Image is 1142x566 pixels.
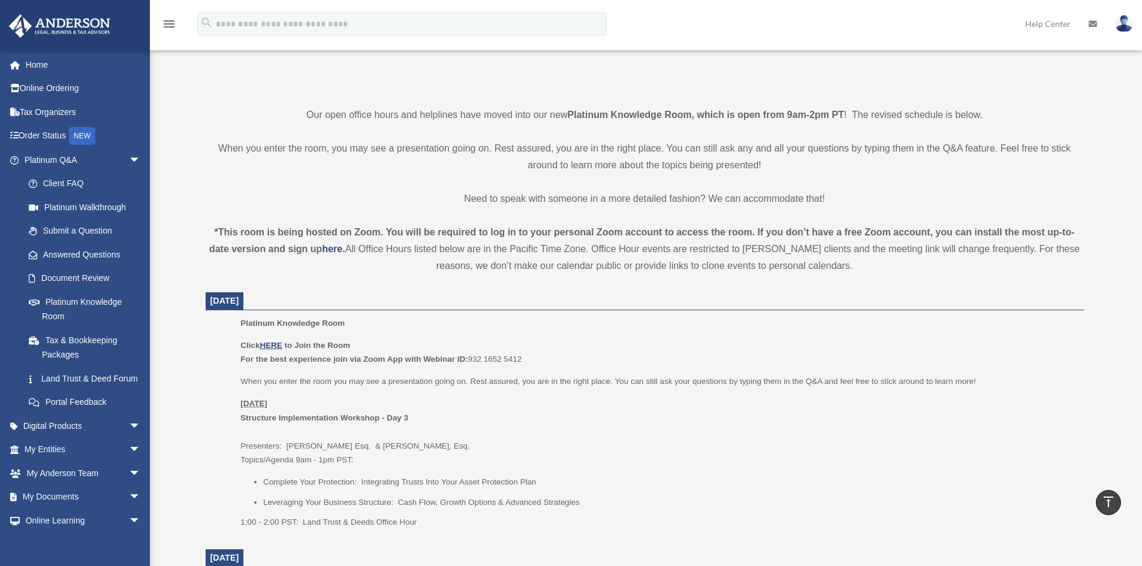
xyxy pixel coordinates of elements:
a: Answered Questions [17,243,159,267]
img: User Pic [1115,15,1133,32]
a: vertical_align_top [1096,490,1121,515]
span: arrow_drop_down [129,438,153,462]
b: Structure Implementation Workshop - Day 3 [240,413,408,422]
b: For the best experience join via Zoom App with Webinar ID: [240,355,468,364]
a: Home [8,53,159,77]
strong: Platinum Knowledge Room, which is open from 9am-2pm PT [568,110,844,120]
a: My Anderson Teamarrow_drop_down [8,461,159,485]
span: [DATE] [210,553,239,562]
a: Submit a Question [17,219,159,243]
div: All Office Hours listed below are in the Pacific Time Zone. Office Hour events are restricted to ... [206,224,1084,274]
p: 932 1652 5412 [240,338,1075,367]
b: Click [240,341,284,350]
strong: *This room is being hosted on Zoom. You will be required to log in to your personal Zoom account ... [209,227,1075,254]
a: Document Review [17,267,159,290]
u: [DATE] [240,399,267,408]
i: search [200,16,213,29]
a: My Entitiesarrow_drop_down [8,438,159,462]
div: NEW [69,127,95,145]
a: menu [162,21,176,31]
a: Client FAQ [17,172,159,196]
span: arrow_drop_down [129,148,153,172]
a: HERE [260,341,282,350]
span: arrow_drop_down [129,461,153,486]
span: arrow_drop_down [129,485,153,510]
span: [DATE] [210,296,239,305]
p: Need to speak with someone in a more detailed fashion? We can accommodate that! [206,190,1084,207]
i: menu [162,17,176,31]
a: Land Trust & Deed Forum [17,367,159,391]
a: Order StatusNEW [8,124,159,149]
p: Presenters: [PERSON_NAME] Esq. & [PERSON_NAME], Esq. Topics/Agenda 9am - 1pm PST: [240,396,1075,467]
li: Complete Your Protection: Integrating Trusts Into Your Asset Protection Plan [263,475,1075,489]
a: Platinum Walkthrough [17,195,159,219]
p: 1:00 - 2:00 PST: Land Trust & Deeds Office Hour [240,515,1075,529]
img: Anderson Advisors Platinum Portal [5,14,114,38]
a: Tax & Bookkeeping Packages [17,328,159,367]
b: to Join the Room [285,341,351,350]
span: arrow_drop_down [129,509,153,533]
strong: . [342,244,345,254]
a: Online Learningarrow_drop_down [8,509,159,532]
li: Leveraging Your Business Structure: Cash Flow, Growth Options & Advanced Strategies [263,495,1075,510]
span: Platinum Knowledge Room [240,319,345,328]
a: Digital Productsarrow_drop_down [8,414,159,438]
p: Our open office hours and helplines have moved into our new ! The revised schedule is below. [206,107,1084,123]
a: Platinum Knowledge Room [17,290,153,328]
a: Tax Organizers [8,100,159,124]
a: My Documentsarrow_drop_down [8,485,159,509]
p: When you enter the room you may see a presentation going on. Rest assured, you are in the right p... [240,374,1075,389]
span: arrow_drop_down [129,414,153,438]
a: Portal Feedback [17,391,159,414]
a: here [322,244,342,254]
p: When you enter the room, you may see a presentation going on. Rest assured, you are in the right ... [206,140,1084,174]
a: Online Ordering [8,77,159,101]
a: Platinum Q&Aarrow_drop_down [8,148,159,172]
i: vertical_align_top [1101,495,1116,509]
